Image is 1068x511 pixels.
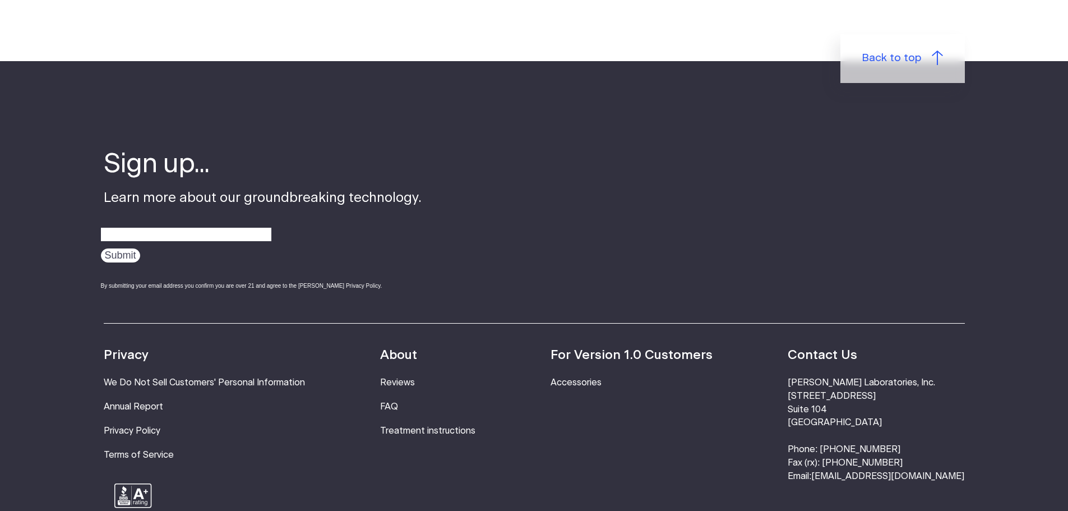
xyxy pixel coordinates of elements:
strong: Privacy [104,349,149,362]
a: Treatment instructions [380,426,475,435]
a: Reviews [380,378,415,387]
a: Annual Report [104,402,163,411]
li: [PERSON_NAME] Laboratories, Inc. [STREET_ADDRESS] Suite 104 [GEOGRAPHIC_DATA] Phone: [PHONE_NUMBE... [788,376,964,484]
a: Accessories [551,378,602,387]
div: Learn more about our groundbreaking technology. [104,147,422,301]
input: Submit [101,248,140,263]
a: We Do Not Sell Customers' Personal Information [104,378,305,387]
a: Terms of Service [104,450,174,459]
strong: Contact Us [788,349,857,362]
span: Back to top [862,50,921,67]
a: Back to top [840,34,965,82]
a: [EMAIL_ADDRESS][DOMAIN_NAME] [811,472,964,481]
div: By submitting your email address you confirm you are over 21 and agree to the [PERSON_NAME] Priva... [101,282,422,290]
strong: About [380,349,417,362]
a: Privacy Policy [104,426,160,435]
a: FAQ [380,402,398,411]
strong: For Version 1.0 Customers [551,349,713,362]
h4: Sign up... [104,147,422,183]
